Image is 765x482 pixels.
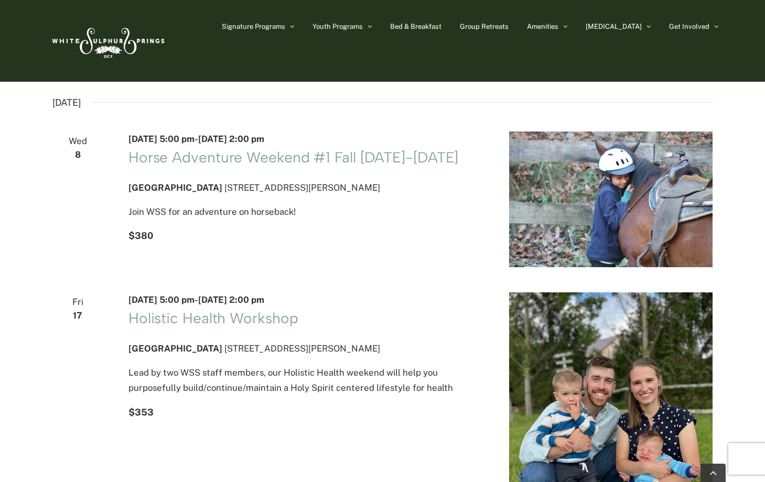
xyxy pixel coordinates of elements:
span: Signature Programs [222,23,285,30]
span: Amenities [527,23,558,30]
span: $353 [128,407,154,418]
img: IMG_1414 [509,132,713,267]
span: Group Retreats [460,23,509,30]
span: Bed & Breakfast [390,23,441,30]
span: [DATE] 5:00 pm [128,134,195,144]
span: 17 [52,308,103,323]
span: Get Involved [669,23,709,30]
span: [GEOGRAPHIC_DATA] [128,343,222,354]
span: [MEDICAL_DATA] [586,23,642,30]
p: Lead by two WSS staff members, our Holistic Health weekend will help you purposefully build/conti... [128,365,484,396]
span: [DATE] 2:00 pm [198,134,264,144]
p: Join WSS for an adventure on horseback! [128,204,484,220]
span: $380 [128,230,153,241]
img: White Sulphur Springs Logo [47,16,168,65]
time: [DATE] [52,94,81,111]
span: [GEOGRAPHIC_DATA] [128,182,222,193]
span: [STREET_ADDRESS][PERSON_NAME] [224,182,380,193]
span: [STREET_ADDRESS][PERSON_NAME] [224,343,380,354]
a: Horse Adventure Weekend #1 Fall [DATE]-[DATE] [128,148,459,166]
span: Fri [52,294,103,310]
span: [DATE] 5:00 pm [128,294,195,305]
time: - [128,294,264,305]
span: [DATE] 2:00 pm [198,294,264,305]
span: Youth Programs [313,23,363,30]
span: Wed [52,134,103,149]
a: Holistic Health Workshop [128,309,298,327]
span: 8 [52,147,103,162]
time: - [128,134,264,144]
